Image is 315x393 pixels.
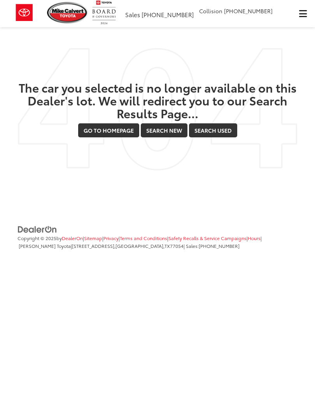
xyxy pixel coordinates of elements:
[248,235,261,241] a: Hours
[167,235,247,241] span: |
[103,235,119,241] a: Privacy
[170,242,184,249] span: 77054
[224,7,273,15] span: [PHONE_NUMBER]
[125,10,140,19] span: Sales
[199,7,222,15] span: Collision
[189,123,237,137] a: Search Used
[247,235,261,241] span: |
[17,235,56,241] span: Copyright © 2025
[84,235,102,241] a: Sitemap
[119,235,167,241] span: |
[62,235,83,241] a: DealerOn Home Page
[17,225,57,234] img: DealerOn
[141,123,187,137] a: Search New
[71,242,184,249] span: |
[184,242,240,249] span: | Sales:
[78,123,139,137] a: Go to Homepage
[83,235,102,241] span: |
[199,242,240,249] span: [PHONE_NUMBER]
[47,2,88,23] img: Mike Calvert Toyota
[56,235,83,241] span: by
[72,242,115,249] span: [STREET_ADDRESS],
[17,81,297,119] h2: The car you selected is no longer available on this Dealer's lot. We will redirect you to our Sea...
[168,235,247,241] a: Safety Recalls & Service Campaigns, Opens in a new tab
[164,242,170,249] span: TX
[115,242,164,249] span: [GEOGRAPHIC_DATA],
[102,235,119,241] span: |
[17,225,57,233] a: DealerOn
[142,10,194,19] span: [PHONE_NUMBER]
[120,235,167,241] a: Terms and Conditions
